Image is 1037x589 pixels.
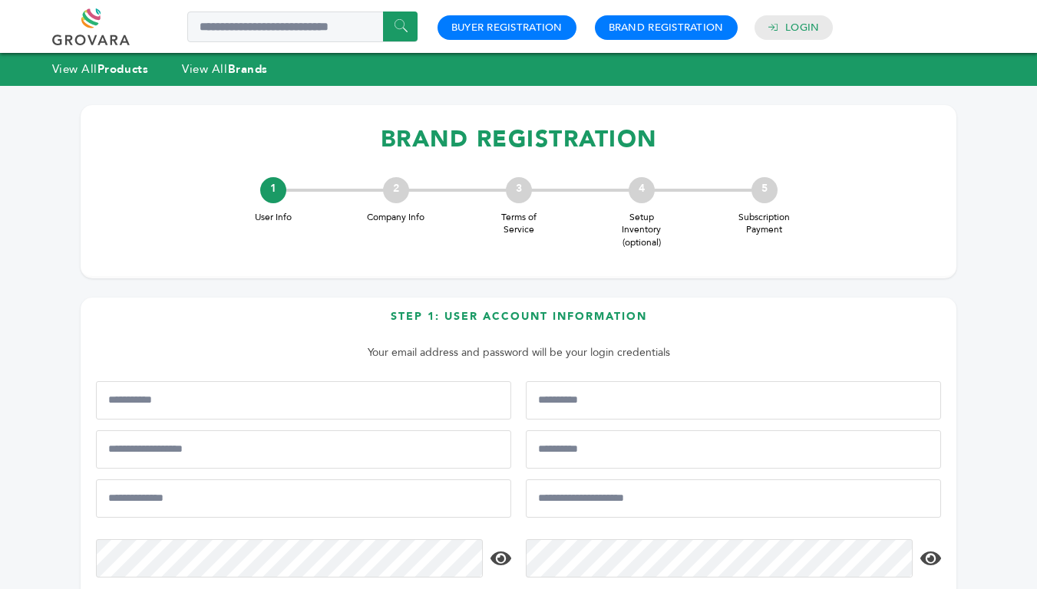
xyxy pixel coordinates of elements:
input: First Name* [96,381,511,420]
a: Buyer Registration [451,21,563,35]
div: 4 [629,177,655,203]
input: Confirm Email Address* [526,479,941,518]
input: Email Address* [96,479,511,518]
span: Company Info [365,211,427,224]
span: Setup Inventory (optional) [611,211,672,249]
div: 2 [383,177,409,203]
input: Last Name* [526,381,941,420]
p: Your email address and password will be your login credentials [104,344,933,362]
strong: Products [97,61,148,77]
div: 3 [506,177,532,203]
a: Brand Registration [609,21,724,35]
div: 5 [751,177,778,203]
strong: Brands [228,61,268,77]
div: 1 [260,177,286,203]
input: Search a product or brand... [187,12,418,42]
input: Password* [96,539,483,577]
a: Login [785,21,819,35]
span: Terms of Service [488,211,550,237]
input: Job Title* [526,430,941,469]
h1: BRAND REGISTRATION [96,117,941,162]
span: Subscription Payment [734,211,795,237]
span: User Info [243,211,304,224]
input: Mobile Phone Number [96,430,511,469]
input: Confirm Password* [526,539,913,577]
h3: Step 1: User Account Information [96,309,941,336]
a: View AllProducts [52,61,149,77]
a: View AllBrands [182,61,268,77]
